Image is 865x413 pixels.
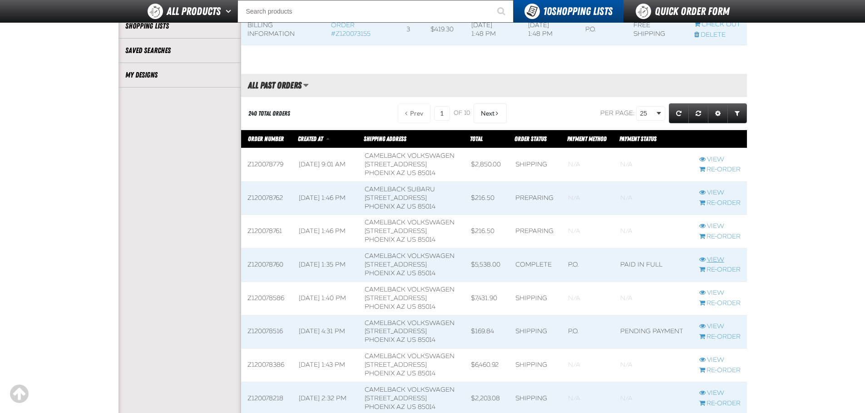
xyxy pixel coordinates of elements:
td: P.O. [562,315,614,349]
td: $2,850.00 [465,148,509,182]
bdo: 85014 [418,336,435,344]
a: Expand or Collapse Grid Settings [708,103,728,123]
span: AZ [396,269,405,277]
td: Shipping [509,349,562,382]
span: [STREET_ADDRESS] [365,227,427,235]
bdo: 85014 [418,203,435,210]
span: Camelback Volkswagen [365,152,455,160]
span: All Products [167,3,221,19]
a: Order Number [248,135,284,142]
a: View Z120078761 order [699,222,741,231]
span: Camelback Volkswagen [365,386,455,394]
div: Scroll to the top [9,384,29,404]
div: Billing Information [247,21,318,39]
span: AZ [396,303,405,311]
td: $7,431.90 [465,282,509,315]
td: [DATE] 4:31 PM [292,315,358,349]
bdo: 85014 [418,169,435,177]
span: US [407,336,416,344]
td: Blank [562,282,614,315]
span: PHOENIX [365,269,395,277]
td: Z120078586 [241,282,292,315]
a: Saved Searches [125,45,234,56]
td: Paid in full [614,248,692,282]
td: 3 [400,15,424,45]
span: [STREET_ADDRESS] [365,294,427,302]
span: Shopping Lists [543,5,613,18]
span: Payment Method [567,135,607,142]
a: View Z120078386 order [699,356,741,364]
td: Preparing [509,215,562,248]
span: AZ [396,169,405,177]
div: 240 Total Orders [248,109,290,118]
td: Blank [562,181,614,215]
a: Re-Order Z120078762 order [699,199,741,208]
td: Blank [614,282,692,315]
td: [DATE] 9:01 AM [292,148,358,182]
td: P.O. [579,15,627,45]
td: [DATE] 1:46 PM [292,181,358,215]
a: View Z120078218 order [699,389,741,398]
span: Camelback Subaru [365,185,435,193]
bdo: 85014 [418,403,435,411]
td: Blank [614,181,692,215]
td: $5,538.00 [465,248,509,282]
span: PHOENIX [365,203,395,210]
td: [DATE] 1:43 PM [292,349,358,382]
a: Re-Order Z120078218 order [699,399,741,408]
td: Blank [614,349,692,382]
a: Re-Order Z120078516 order [699,333,741,341]
td: $419.30 [424,15,465,45]
span: AZ [396,403,405,411]
td: P.O. [562,248,614,282]
bdo: 85014 [418,236,435,243]
span: [STREET_ADDRESS] [365,327,427,335]
td: [DATE] 1:46 PM [292,215,358,248]
td: Pending payment [614,315,692,349]
td: Shipping [509,315,562,349]
span: Camelback Volkswagen [365,319,455,327]
strong: 10 [543,5,552,18]
span: Camelback Volkswagen [365,286,455,293]
span: PHOENIX [365,336,395,344]
span: US [407,236,416,243]
span: AZ [396,336,405,344]
td: Preparing [509,181,562,215]
td: Z120078779 [241,148,292,182]
button: Next Page [474,103,507,123]
span: Camelback Volkswagen [365,352,455,360]
td: Blank [562,215,614,248]
a: Re-Order Z120078386 order [699,366,741,375]
td: Shipping [509,148,562,182]
a: View Z120078779 order [699,155,741,164]
td: Z120078761 [241,215,292,248]
span: [STREET_ADDRESS] [365,361,427,369]
td: [DATE] 1:35 PM [292,248,358,282]
h2: All Past Orders [241,80,302,90]
td: Z120078386 [241,349,292,382]
span: Camelback Volkswagen [365,252,455,260]
a: Refresh grid action [669,103,689,123]
td: Blank [562,349,614,382]
td: $6,460.92 [465,349,509,382]
td: Blank [614,148,692,182]
a: View Z120078586 order [699,289,741,297]
td: Shipping [509,282,562,315]
td: $169.84 [465,315,509,349]
span: PHOENIX [365,369,395,377]
span: Camelback Volkswagen [365,219,455,226]
a: Total [470,135,483,142]
span: AZ [396,369,405,377]
span: [STREET_ADDRESS] [365,394,427,402]
span: of 10 [454,109,470,117]
a: My Designs [125,70,234,80]
a: Expand or Collapse Grid Filters [727,103,747,123]
td: Complete [509,248,562,282]
span: Per page: [600,109,635,117]
a: Order Status [514,135,547,142]
a: Shopping Lists [125,21,234,31]
td: Free Shipping [627,15,688,45]
a: Created At [298,135,324,142]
